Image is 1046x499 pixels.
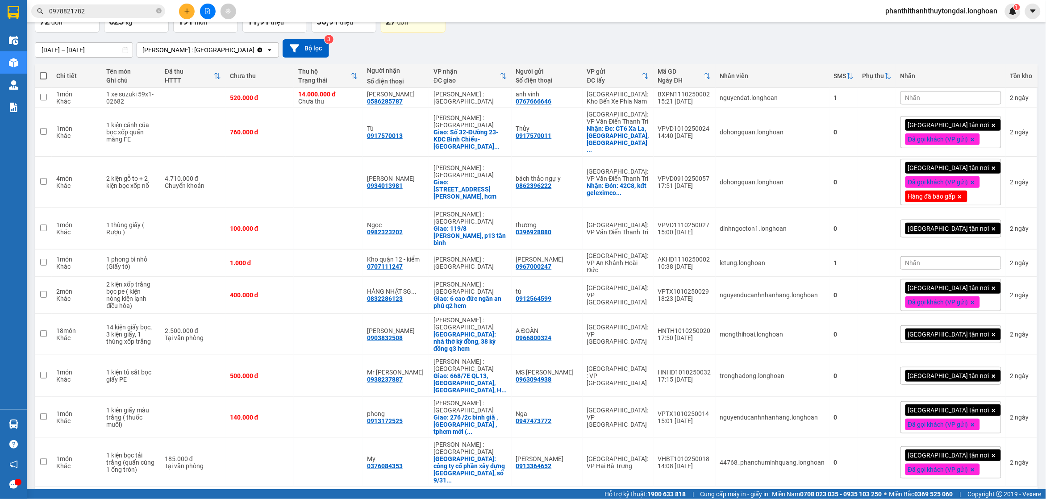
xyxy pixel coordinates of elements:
div: [PERSON_NAME] : [GEOGRAPHIC_DATA] [433,281,507,295]
div: VP nhận [433,68,500,75]
th: Toggle SortBy [429,64,512,88]
div: 520.000 đ [230,94,290,101]
div: 17:50 [DATE] [658,334,711,341]
strong: 0708 023 035 - 0935 103 250 [800,491,882,498]
div: HÀNG NHẬT SG (CƯƠNG) [367,288,425,295]
svg: Clear value [256,46,263,54]
div: VPTX1010250029 [658,288,711,295]
input: Select a date range. [35,43,133,57]
div: [PERSON_NAME] : [GEOGRAPHIC_DATA] [433,399,507,414]
span: [GEOGRAPHIC_DATA] tận nơi [908,330,989,338]
div: Số điện thoại [367,78,425,85]
span: ... [587,146,592,154]
span: [GEOGRAPHIC_DATA] tận nơi [908,121,989,129]
div: BXPN1110250002 [658,91,711,98]
div: Tại văn phòng [165,334,221,341]
div: 17:51 [DATE] [658,182,711,189]
div: Khác [56,132,98,139]
div: 1 món [56,455,98,462]
span: ngày [1015,129,1029,136]
div: 140.000 đ [230,414,290,421]
span: copyright [996,491,1003,497]
img: warehouse-icon [9,80,18,90]
div: nguyendat.longhoan [720,94,825,101]
span: triệu [271,19,284,26]
div: 0982323202 [367,229,403,236]
div: 1 kiện cánh của bọc xốp quấn màng FE [107,121,156,143]
div: 14.000.000 đ [298,91,358,98]
div: anh minh [367,327,425,334]
div: ĐC giao [433,77,500,84]
button: plus [179,4,195,19]
img: logo-vxr [8,6,19,19]
div: Giao: 668/7E QL13, Hiệp Bình Phước, Thủ Đức, Hồ Chí Minh [433,372,507,394]
div: HTTT [165,77,214,84]
div: 2 [1010,331,1033,338]
div: Số điện thoại [516,77,578,84]
span: 30,91 [317,16,338,27]
span: question-circle [9,440,18,449]
div: 1 món [56,410,98,417]
div: 0 [834,291,854,299]
span: ⚪️ [884,492,887,496]
span: Đã gọi khách (VP gửi) [908,420,968,428]
div: 0966800324 [516,334,552,341]
div: 2 [1010,94,1033,101]
span: ... [411,288,417,295]
div: Ghi chú [107,77,156,84]
span: phanthithanhthuytongdai.longhoan [879,5,1005,17]
div: thương [516,221,578,229]
span: Miền Nam [772,489,882,499]
span: ... [501,387,507,394]
div: anh vinh [516,91,578,98]
div: VPVD1110250027 [658,221,711,229]
div: 0 [834,129,854,136]
div: 0 [834,225,854,232]
span: ngày [1015,259,1029,266]
div: Nhận: Đc: CT6 Xa La, Kiến Hưng, hà đông [587,125,649,154]
th: Toggle SortBy [294,64,363,88]
span: 1 [1015,4,1018,10]
div: 0912564599 [516,295,552,302]
div: [GEOGRAPHIC_DATA]: VP Văn Điển Thanh Trì [587,168,649,182]
div: Thủy [516,125,578,132]
div: 500.000 đ [230,372,290,379]
strong: 0369 525 060 [915,491,953,498]
div: 1 kiên giấy màu trắng ( thuốc muỗi) [107,407,156,428]
div: 0 [834,414,854,421]
th: Toggle SortBy [654,64,716,88]
div: [GEOGRAPHIC_DATA]: VP Văn Điển Thanh Trì [587,221,649,236]
div: 1 món [56,256,98,263]
div: tronghadong.longhoan [720,372,825,379]
div: 18 món [56,327,98,334]
span: 191 [178,16,193,27]
img: icon-new-feature [1009,7,1017,15]
span: aim [225,8,231,14]
div: MS Thảo [516,369,578,376]
div: Chi tiết [56,72,98,79]
div: Khác [56,182,98,189]
div: A ĐOÀN [516,327,578,334]
div: 0767666646 [516,98,552,105]
div: 2 [1010,179,1033,186]
div: 4 món [56,175,98,182]
span: Đã gọi khách (VP gửi) [908,466,968,474]
div: VP gửi [587,68,642,75]
div: letung.longhoan [720,259,825,266]
div: ĐC lấy [587,77,642,84]
div: 0938237887 [367,376,403,383]
div: 10:38 [DATE] [658,263,711,270]
th: Toggle SortBy [583,64,654,88]
div: 18:23 [DATE] [658,295,711,302]
div: Phụ thu [863,72,884,79]
span: ngày [1015,179,1029,186]
div: nguyenducanhnhanhang.longhoan [720,291,825,299]
div: 0707111247 [367,263,403,270]
span: ngày [1015,414,1029,421]
div: 0903832508 [367,334,403,341]
div: anh minh [367,91,425,98]
div: 2 [1010,414,1033,421]
div: 0934013981 [367,182,403,189]
span: [GEOGRAPHIC_DATA] tận nơi [908,164,989,172]
th: Toggle SortBy [858,64,896,88]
